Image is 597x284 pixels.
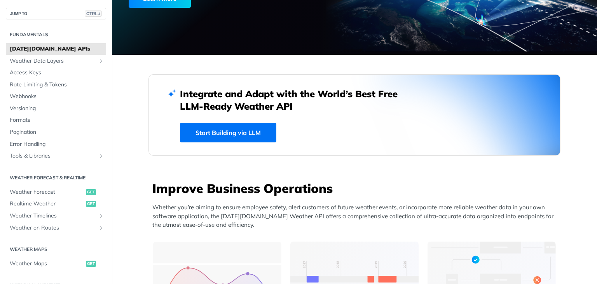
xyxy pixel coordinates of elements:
[6,91,106,102] a: Webhooks
[6,258,106,270] a: Weather Mapsget
[6,186,106,198] a: Weather Forecastget
[6,198,106,210] a: Realtime Weatherget
[6,55,106,67] a: Weather Data LayersShow subpages for Weather Data Layers
[6,150,106,162] a: Tools & LibrariesShow subpages for Tools & Libraries
[86,201,96,207] span: get
[180,123,276,142] a: Start Building via LLM
[6,31,106,38] h2: Fundamentals
[6,126,106,138] a: Pagination
[86,261,96,267] span: get
[10,212,96,220] span: Weather Timelines
[10,152,96,160] span: Tools & Libraries
[10,188,84,196] span: Weather Forecast
[10,116,104,124] span: Formats
[10,81,104,89] span: Rate Limiting & Tokens
[10,57,96,65] span: Weather Data Layers
[10,224,96,232] span: Weather on Routes
[10,105,104,112] span: Versioning
[6,103,106,114] a: Versioning
[6,43,106,55] a: [DATE][DOMAIN_NAME] APIs
[10,69,104,77] span: Access Keys
[6,210,106,222] a: Weather TimelinesShow subpages for Weather Timelines
[86,189,96,195] span: get
[6,67,106,79] a: Access Keys
[180,88,409,112] h2: Integrate and Adapt with the World’s Best Free LLM-Ready Weather API
[152,180,560,197] h3: Improve Business Operations
[98,225,104,231] button: Show subpages for Weather on Routes
[10,128,104,136] span: Pagination
[6,114,106,126] a: Formats
[6,79,106,91] a: Rate Limiting & Tokens
[10,260,84,268] span: Weather Maps
[10,45,104,53] span: [DATE][DOMAIN_NAME] APIs
[10,140,104,148] span: Error Handling
[152,203,560,230] p: Whether you’re aiming to ensure employee safety, alert customers of future weather events, or inc...
[6,8,106,19] button: JUMP TOCTRL-/
[85,11,102,17] span: CTRL-/
[98,58,104,64] button: Show subpages for Weather Data Layers
[6,246,106,253] h2: Weather Maps
[6,138,106,150] a: Error Handling
[98,153,104,159] button: Show subpages for Tools & Libraries
[10,200,84,208] span: Realtime Weather
[6,174,106,181] h2: Weather Forecast & realtime
[6,222,106,234] a: Weather on RoutesShow subpages for Weather on Routes
[10,93,104,100] span: Webhooks
[98,213,104,219] button: Show subpages for Weather Timelines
